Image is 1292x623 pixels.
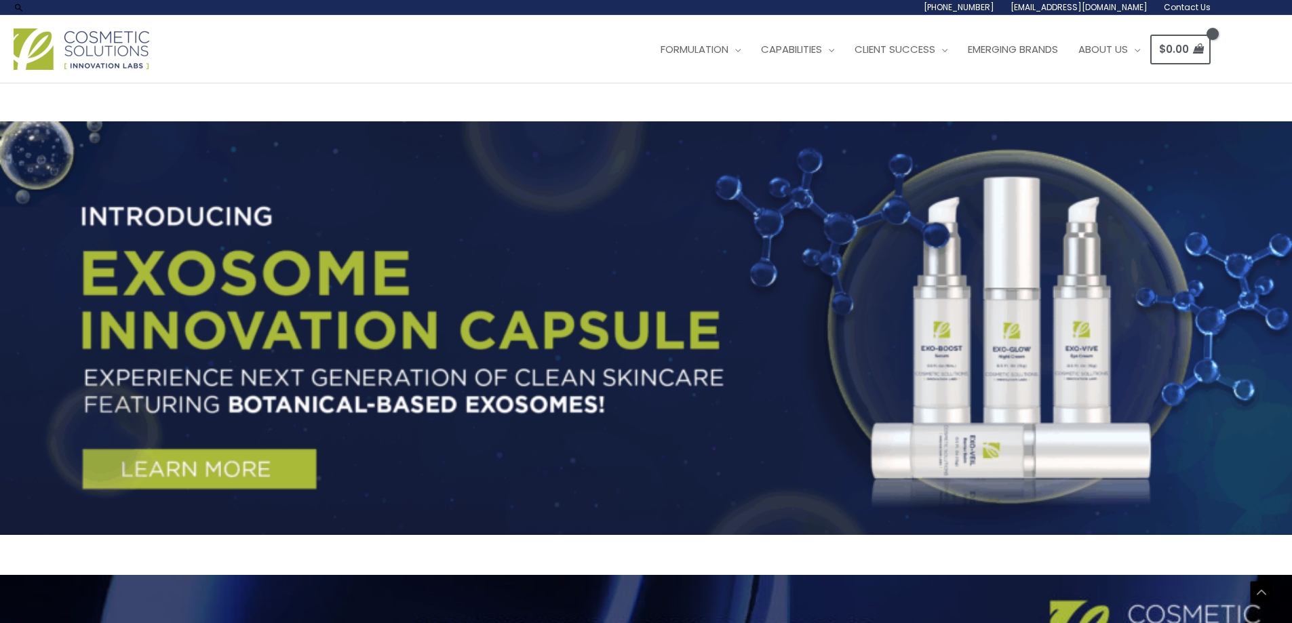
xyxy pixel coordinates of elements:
span: $ [1159,42,1166,56]
span: Emerging Brands [968,42,1058,56]
a: Formulation [650,29,751,70]
nav: Site Navigation [640,29,1211,70]
span: Contact Us [1164,1,1211,13]
a: About Us [1068,29,1150,70]
bdi: 0.00 [1159,42,1189,56]
span: [PHONE_NUMBER] [924,1,994,13]
a: Client Success [844,29,958,70]
a: View Shopping Cart, empty [1150,35,1211,65]
img: Cosmetic Solutions Logo [14,28,149,70]
a: Emerging Brands [958,29,1068,70]
a: Search icon link [14,2,24,13]
a: Capabilities [751,29,844,70]
span: Formulation [661,42,728,56]
span: About Us [1078,42,1128,56]
span: Client Success [855,42,935,56]
span: [EMAIL_ADDRESS][DOMAIN_NAME] [1011,1,1148,13]
span: Capabilities [761,42,822,56]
